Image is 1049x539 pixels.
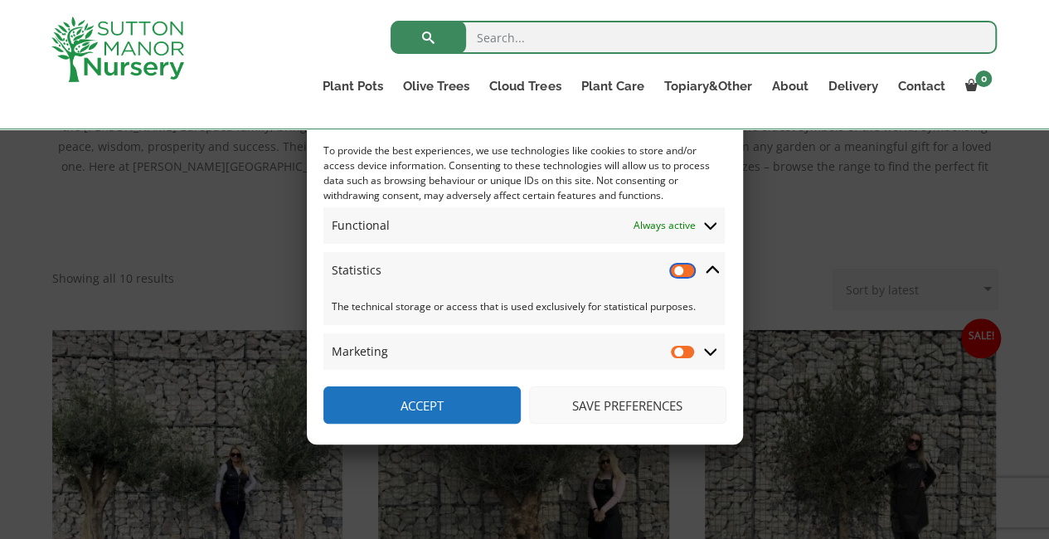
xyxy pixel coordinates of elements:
summary: Functional Always active [323,207,725,244]
span: Always active [634,216,696,236]
span: Marketing [332,342,388,362]
a: Topiary&Other [653,75,761,98]
a: Olive Trees [393,75,479,98]
a: Plant Pots [313,75,393,98]
a: Plant Care [571,75,653,98]
div: To provide the best experiences, we use technologies like cookies to store and/or access device i... [323,143,725,203]
span: Functional [332,216,390,236]
button: Accept [323,386,521,424]
a: Contact [887,75,954,98]
a: About [761,75,818,98]
a: Delivery [818,75,887,98]
span: Statistics [332,260,381,280]
button: Save preferences [529,386,726,424]
input: Search... [391,21,997,54]
summary: Marketing [323,333,725,370]
span: The technical storage or access that is used exclusively for statistical purposes. [332,297,716,317]
a: Cloud Trees [479,75,571,98]
summary: Statistics [323,252,725,289]
a: 0 [954,75,997,98]
span: 0 [975,70,992,87]
img: logo [51,17,184,82]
